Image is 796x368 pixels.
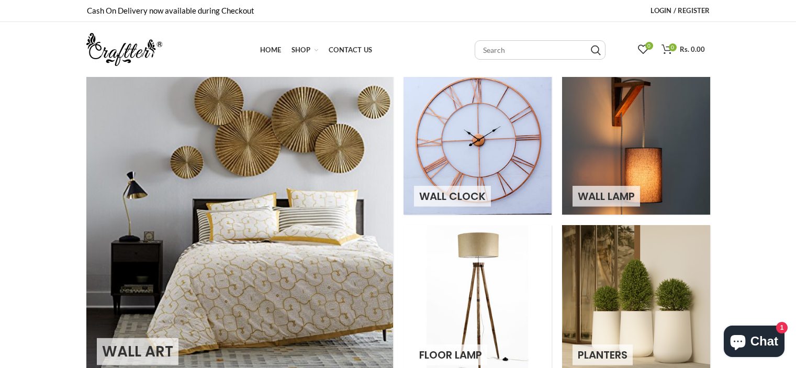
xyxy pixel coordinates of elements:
[669,43,677,51] span: 0
[651,6,710,15] span: Login / Register
[86,33,162,66] img: craftter.com
[656,39,710,60] a: 0 Rs. 0.00
[680,45,705,53] span: Rs. 0.00
[323,39,377,60] a: Contact Us
[591,45,601,55] input: Search
[475,40,606,60] input: Search
[329,46,372,54] span: Contact Us
[645,42,653,50] span: 0
[633,39,654,60] a: 0
[292,46,310,54] span: Shop
[721,326,788,360] inbox-online-store-chat: Shopify online store chat
[260,46,281,54] span: Home
[255,39,286,60] a: Home
[286,39,323,60] a: Shop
